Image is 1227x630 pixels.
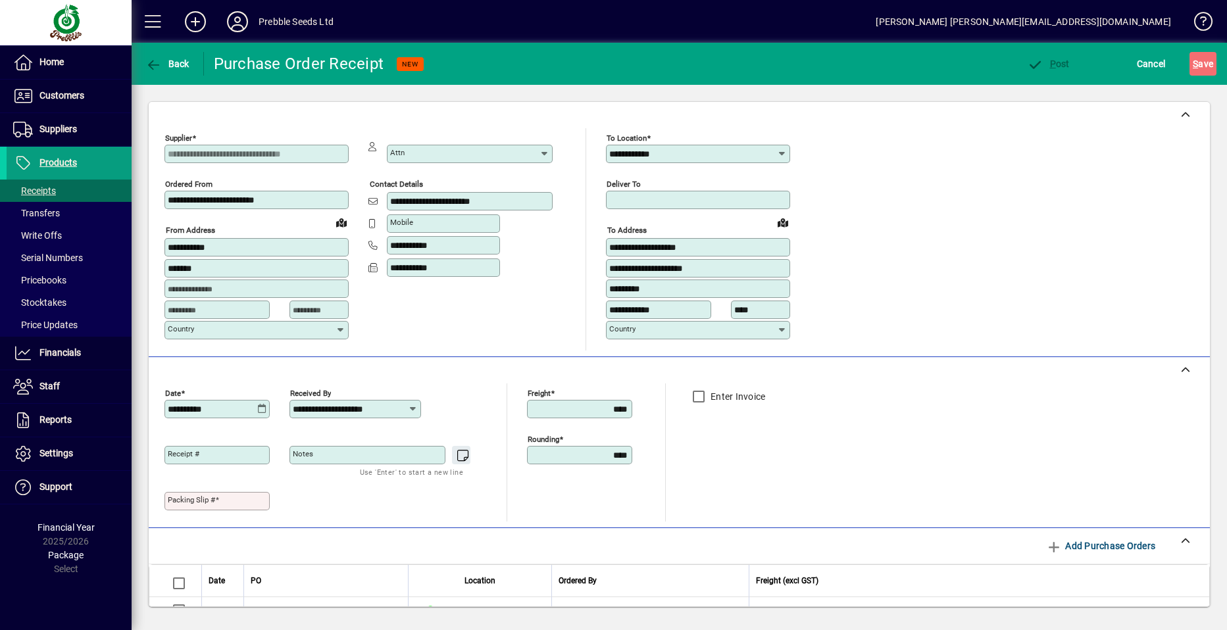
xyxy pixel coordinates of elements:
[39,157,77,168] span: Products
[7,113,132,146] a: Suppliers
[7,291,132,314] a: Stocktakes
[174,10,216,34] button: Add
[1027,59,1070,69] span: ost
[251,573,401,588] div: PO
[331,212,352,233] a: View on map
[360,464,463,479] mat-hint: Use 'Enter' to start a new line
[251,603,401,618] a: Supplier Purchase Order#150407
[1134,52,1169,76] button: Cancel
[607,180,641,189] mat-label: Deliver To
[209,573,237,588] div: Date
[390,148,405,157] mat-label: Attn
[259,11,334,32] div: Prebble Seeds Ltd
[7,437,132,470] a: Settings
[358,605,364,616] span: #
[7,224,132,247] a: Write Offs
[772,212,793,233] a: View on map
[39,414,72,425] span: Reports
[749,597,1209,623] td: 0.00
[559,573,742,588] div: Ordered By
[7,46,132,79] a: Home
[39,448,73,458] span: Settings
[13,208,60,218] span: Transfers
[209,573,225,588] span: Date
[168,324,194,333] mat-label: Country
[48,550,84,560] span: Package
[422,602,539,618] span: CHRISTCHURCH
[39,347,81,358] span: Financials
[165,180,213,189] mat-label: Ordered from
[168,495,215,504] mat-label: Packing Slip #
[528,388,551,397] mat-label: Freight
[39,481,72,492] span: Support
[7,404,132,437] a: Reports
[39,124,77,134] span: Suppliers
[708,390,765,403] label: Enter Invoice
[39,381,60,391] span: Staff
[876,11,1171,32] div: [PERSON_NAME] [PERSON_NAME][EMAIL_ADDRESS][DOMAIN_NAME]
[7,180,132,202] a: Receipts
[39,90,84,101] span: Customers
[13,275,66,285] span: Pricebooks
[609,324,636,333] mat-label: Country
[7,247,132,269] a: Serial Numbers
[559,573,597,588] span: Ordered By
[402,60,418,68] span: NEW
[168,449,199,458] mat-label: Receipt #
[464,573,495,588] span: Location
[390,218,413,227] mat-label: Mobile
[528,434,559,443] mat-label: Rounding
[7,471,132,504] a: Support
[142,52,193,76] button: Back
[13,230,62,241] span: Write Offs
[1024,52,1073,76] button: Post
[132,52,204,76] app-page-header-button: Back
[1184,3,1211,45] a: Knowledge Base
[13,320,78,330] span: Price Updates
[7,337,132,370] a: Financials
[165,133,192,143] mat-label: Supplier
[1193,53,1213,74] span: ave
[7,202,132,224] a: Transfers
[251,573,261,588] span: PO
[1050,59,1056,69] span: P
[7,314,132,336] a: Price Updates
[607,133,647,143] mat-label: To location
[38,522,95,533] span: Financial Year
[7,269,132,291] a: Pricebooks
[1046,535,1155,556] span: Add Purchase Orders
[165,388,181,397] mat-label: Date
[201,597,243,623] td: [DATE]
[216,10,259,34] button: Profile
[756,573,1193,588] div: Freight (excl GST)
[39,57,64,67] span: Home
[214,53,384,74] div: Purchase Order Receipt
[7,370,132,403] a: Staff
[1193,59,1198,69] span: S
[441,604,533,617] span: [GEOGRAPHIC_DATA]
[7,80,132,112] a: Customers
[145,59,189,69] span: Back
[13,185,56,196] span: Receipts
[293,449,313,458] mat-label: Notes
[1041,534,1161,558] button: Add Purchase Orders
[1189,52,1216,76] button: Save
[13,253,83,263] span: Serial Numbers
[255,605,358,616] span: Supplier Purchase Order
[1137,53,1166,74] span: Cancel
[364,605,397,616] span: 150407
[756,573,818,588] span: Freight (excl GST)
[290,388,331,397] mat-label: Received by
[13,297,66,308] span: Stocktakes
